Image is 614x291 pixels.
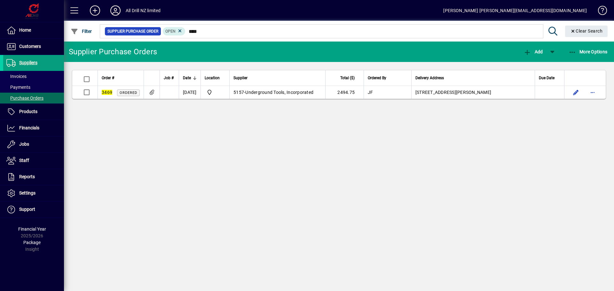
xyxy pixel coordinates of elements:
span: Support [19,207,35,212]
span: Delivery Address [415,74,444,81]
span: Jobs [19,142,29,147]
span: Underground Tools, Incorporated [245,90,313,95]
button: Add [522,46,544,57]
span: Suppliers [19,60,37,65]
span: Location [205,74,220,81]
td: [DATE] [179,86,201,99]
div: Total ($) [329,74,360,81]
span: Products [19,109,37,114]
span: More Options [569,49,608,54]
span: 5157 [233,90,244,95]
div: Due Date [539,74,560,81]
span: Staff [19,158,29,163]
button: More Options [567,46,609,57]
span: Due Date [539,74,555,81]
a: Staff [3,153,64,169]
span: Invoices [6,74,27,79]
span: Order # [102,74,114,81]
div: Supplier [233,74,321,81]
span: Clear Search [570,28,603,34]
button: Add [85,5,105,16]
a: Invoices [3,71,64,82]
a: Purchase Orders [3,93,64,103]
span: Payments [6,85,30,90]
span: Home [19,27,31,33]
a: Financials [3,120,64,136]
span: Financial Year [18,226,46,232]
span: Ordered [120,91,137,95]
div: Supplier Purchase Orders [69,47,157,57]
span: Open [165,29,176,34]
div: Date [183,74,197,81]
button: Clear [565,26,608,37]
button: Edit [571,87,581,97]
a: Customers [3,39,64,55]
mat-chip: Completion Status: Open [163,27,185,35]
span: Add [523,49,543,54]
a: Products [3,104,64,120]
em: 3469 [102,90,112,95]
button: More options [587,87,598,97]
span: Customers [19,44,41,49]
div: All Drill NZ limited [126,5,161,16]
div: Order # [102,74,140,81]
td: - [229,86,325,99]
div: Ordered By [368,74,407,81]
div: Location [205,74,225,81]
span: Filter [71,29,92,34]
a: Support [3,202,64,218]
span: Package [23,240,41,245]
span: Job # [164,74,174,81]
span: Date [183,74,191,81]
td: 2494.75 [325,86,364,99]
span: Settings [19,190,35,195]
a: Home [3,22,64,38]
a: Knowledge Base [593,1,606,22]
a: Settings [3,185,64,201]
a: Payments [3,82,64,93]
div: [PERSON_NAME] [PERSON_NAME][EMAIL_ADDRESS][DOMAIN_NAME] [443,5,587,16]
span: All Drill NZ Limited [205,88,225,96]
span: Financials [19,125,39,130]
a: Reports [3,169,64,185]
span: Total ($) [340,74,355,81]
span: Supplier [233,74,248,81]
button: Profile [105,5,126,16]
span: Ordered By [368,74,386,81]
a: Jobs [3,136,64,152]
span: Supplier Purchase Order [107,28,158,34]
button: Filter [69,26,94,37]
span: Reports [19,174,35,179]
td: [STREET_ADDRESS][PERSON_NAME] [411,86,535,99]
span: JF [368,90,373,95]
span: Purchase Orders [6,96,43,101]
